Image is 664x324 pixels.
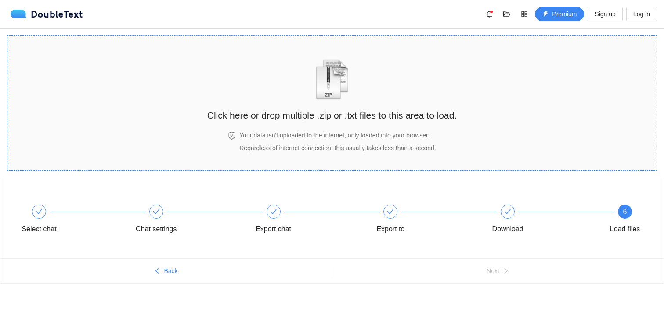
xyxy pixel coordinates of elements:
[504,208,511,215] span: check
[588,7,622,21] button: Sign up
[610,222,640,236] div: Load files
[207,108,457,122] h2: Click here or drop multiple .zip or .txt files to this area to load.
[136,222,177,236] div: Chat settings
[365,205,482,236] div: Export to
[154,268,160,275] span: left
[332,264,664,278] button: Nextright
[552,9,577,19] span: Premium
[535,7,584,21] button: thunderboltPremium
[239,130,436,140] h4: Your data isn't uploaded to the internet, only loaded into your browser.
[256,222,291,236] div: Export chat
[500,11,513,18] span: folder-open
[164,266,177,276] span: Back
[270,208,277,215] span: check
[153,208,160,215] span: check
[542,11,549,18] span: thunderbolt
[623,208,627,216] span: 6
[492,222,523,236] div: Download
[500,7,514,21] button: folder-open
[14,205,131,236] div: Select chat
[0,264,332,278] button: leftBack
[387,208,394,215] span: check
[11,10,83,18] div: DoubleText
[376,222,404,236] div: Export to
[36,208,43,215] span: check
[22,222,56,236] div: Select chat
[483,11,496,18] span: bell
[228,132,236,140] span: safety-certificate
[312,59,353,100] img: zipOrTextIcon
[518,11,531,18] span: appstore
[11,10,31,18] img: logo
[517,7,531,21] button: appstore
[626,7,657,21] button: Log in
[633,9,650,19] span: Log in
[482,7,496,21] button: bell
[248,205,365,236] div: Export chat
[11,10,83,18] a: logoDoubleText
[599,205,650,236] div: 6Load files
[595,9,615,19] span: Sign up
[239,144,436,151] span: Regardless of internet connection, this usually takes less than a second.
[131,205,248,236] div: Chat settings
[482,205,599,236] div: Download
